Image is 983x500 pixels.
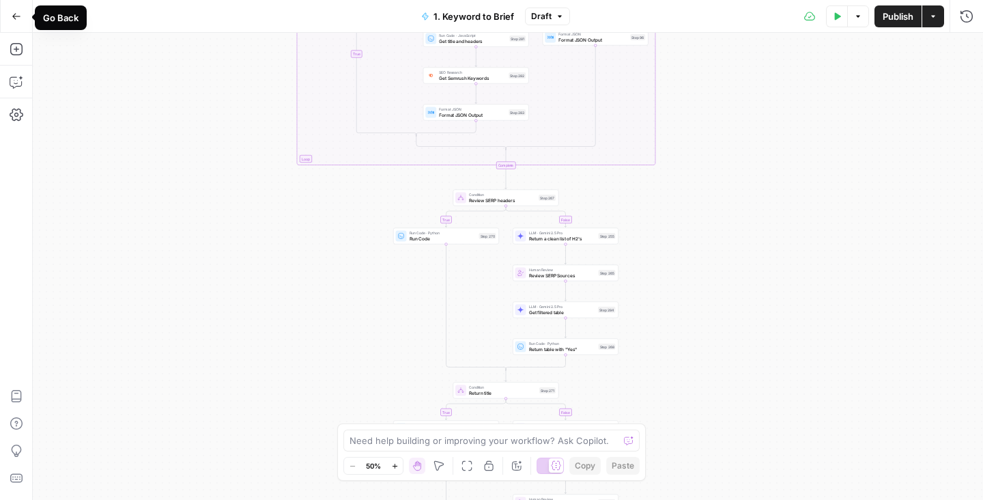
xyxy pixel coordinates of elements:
[513,302,618,318] div: LLM · Gemini 2.5 ProGet filtered tableStep 284
[598,307,616,313] div: Step 284
[410,230,476,236] span: Run Code · Python
[506,46,595,150] g: Edge from step_96 to step_216-conditional-end
[423,68,529,84] div: SEO ResearchGet Semrush KeywordsStep 282
[453,383,559,399] div: ConditionReturn titleStep 271
[393,421,499,437] div: Run Code · PythonReturn titleStep 272
[599,270,616,276] div: Step 265
[416,121,476,137] g: Edge from step_283 to step_279-conditional-end
[529,304,596,309] span: LLM · Gemini 2.5 Pro
[565,474,567,494] g: Edge from step_233 to step_234
[505,169,507,189] g: Edge from step_89-iteration-end to step_267
[529,309,596,316] span: Get filtered table
[475,47,477,67] g: Edge from step_281 to step_282
[529,341,596,346] span: Run Code · Python
[446,245,507,371] g: Edge from step_270 to step_267-conditional-end
[506,399,567,420] g: Edge from step_271 to step_232
[539,387,556,393] div: Step 271
[630,34,645,40] div: Step 96
[469,389,537,396] span: Return title
[529,235,596,242] span: Return a clean list of H2's
[475,84,477,104] g: Edge from step_282 to step_283
[445,206,506,227] g: Edge from step_267 to step_270
[513,228,618,245] div: LLM · Gemini 2.5 ProReturn a clean list of H2'sStep 255
[529,267,596,273] span: Human Review
[565,281,567,301] g: Edge from step_265 to step_284
[445,399,506,420] g: Edge from step_271 to step_272
[423,31,529,47] div: Run Code · JavaScriptGet title and headersStep 281
[529,272,596,279] span: Review SERP Sources
[433,10,514,23] span: 1. Keyword to Brief
[439,70,506,75] span: SEO Research
[531,10,552,23] span: Draft
[513,421,618,437] div: LLM · [PERSON_NAME] 4.1Analyze TitlesStep 232
[874,5,922,27] button: Publish
[565,318,567,338] g: Edge from step_284 to step_268
[469,385,537,390] span: Condition
[565,245,567,264] g: Edge from step_255 to step_265
[453,190,559,206] div: ConditionReview SERP headersStep 267
[469,197,536,204] span: Review SERP headers
[529,230,596,236] span: LLM · Gemini 2.5 Pro
[413,5,522,27] button: 1. Keyword to Brief
[506,206,567,227] g: Edge from step_267 to step_255
[539,195,556,201] div: Step 267
[525,8,570,25] button: Draft
[479,233,496,239] div: Step 270
[496,162,516,169] div: Complete
[439,38,507,44] span: Get title and headers
[543,29,649,46] div: Format JSONFormat JSON OutputStep 96
[606,457,640,475] button: Paste
[43,11,79,25] div: Go Back
[439,111,506,118] span: Format JSON Output
[558,31,627,37] span: Format JSON
[410,423,476,428] span: Run Code · Python
[575,460,595,472] span: Copy
[558,36,627,43] span: Format JSON Output
[509,72,526,79] div: Step 282
[393,228,499,245] div: Run Code · PythonRun CodeStep 270
[416,135,506,150] g: Edge from step_279-conditional-end to step_216-conditional-end
[599,344,616,350] div: Step 268
[599,233,616,239] div: Step 255
[427,72,434,79] img: ey5lt04xp3nqzrimtu8q5fsyor3u
[506,355,566,371] g: Edge from step_268 to step_267-conditional-end
[883,10,913,23] span: Publish
[505,369,507,382] g: Edge from step_267-conditional-end to step_271
[469,192,536,197] span: Condition
[612,460,634,472] span: Paste
[509,109,526,115] div: Step 283
[410,235,476,242] span: Run Code
[423,105,529,121] div: Format JSONFormat JSON OutputStep 283
[366,460,381,471] span: 50%
[529,346,596,352] span: Return table with "Yes"
[439,33,507,38] span: Run Code · JavaScript
[439,74,506,81] span: Get Semrush Keywords
[439,107,506,112] span: Format JSON
[453,162,559,169] div: Complete
[509,36,526,42] div: Step 281
[569,457,601,475] button: Copy
[513,339,618,355] div: Run Code · PythonReturn table with "Yes"Step 268
[529,423,596,428] span: LLM · [PERSON_NAME] 4.1
[513,265,618,281] div: Human ReviewReview SERP SourcesStep 265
